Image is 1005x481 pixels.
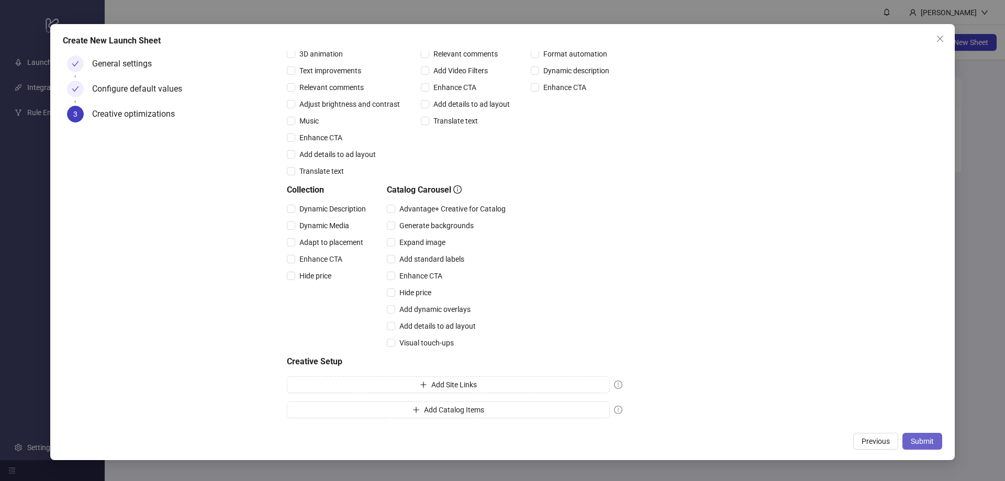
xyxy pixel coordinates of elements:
h5: Collection [287,184,370,196]
button: Close [932,30,948,47]
span: close [936,35,944,43]
button: Submit [902,433,942,450]
span: Add details to ad layout [295,149,380,160]
button: Add Catalog Items [287,401,610,418]
span: Add details to ad layout [429,98,514,110]
h5: Creative Setup [287,355,622,368]
span: Dynamic Description [295,203,370,215]
span: Add Video Filters [429,65,492,76]
span: check [72,85,79,93]
span: check [72,60,79,68]
span: Advantage+ Creative for Catalog [395,203,510,215]
span: exclamation-circle [614,381,622,389]
span: Enhance CTA [295,132,347,143]
span: plus [412,406,420,413]
span: Enhance CTA [539,82,590,93]
span: Add details to ad layout [395,320,480,332]
div: Creative optimizations [92,106,183,122]
span: Expand image [395,237,450,248]
span: Translate text [429,115,482,127]
span: Add standard labels [395,253,468,265]
span: Enhance CTA [295,253,347,265]
span: 3 [73,110,77,118]
span: info-circle [453,185,462,194]
button: Add Site Links [287,376,610,393]
span: Add dynamic overlays [395,304,475,315]
span: Previous [862,437,890,445]
span: Relevant comments [295,82,368,93]
span: Music [295,115,323,127]
span: plus [420,381,427,388]
span: Adapt to placement [295,237,367,248]
span: Dynamic description [539,65,613,76]
span: exclamation-circle [614,406,622,414]
h5: Catalog Carousel [387,184,510,196]
div: General settings [92,55,160,72]
div: Create New Launch Sheet [63,35,942,47]
span: Format automation [539,48,611,60]
span: Enhance CTA [395,270,446,282]
span: Add Catalog Items [424,406,484,414]
span: Visual touch-ups [395,337,458,349]
span: Adjust brightness and contrast [295,98,404,110]
span: Relevant comments [429,48,502,60]
span: Hide price [395,287,435,298]
span: Hide price [295,270,336,282]
span: Text improvements [295,65,365,76]
span: Generate backgrounds [395,220,478,231]
span: Translate text [295,165,348,177]
span: 3D animation [295,48,347,60]
button: Previous [853,433,898,450]
span: Dynamic Media [295,220,353,231]
span: Enhance CTA [429,82,481,93]
div: Configure default values [92,81,191,97]
span: Add Site Links [431,381,477,389]
span: Submit [911,437,934,445]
